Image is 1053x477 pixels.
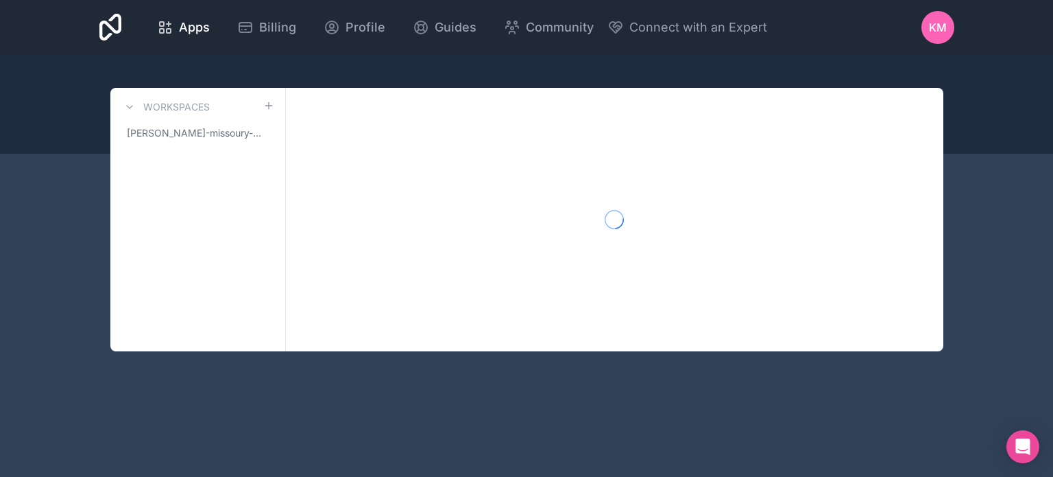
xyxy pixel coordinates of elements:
a: Workspaces [121,99,210,115]
span: Guides [435,18,476,37]
a: Profile [313,12,396,43]
div: Open Intercom Messenger [1006,430,1039,463]
span: [PERSON_NAME]-missoury-workspace [127,126,263,140]
a: Community [493,12,605,43]
a: Apps [146,12,221,43]
span: Apps [179,18,210,37]
a: Guides [402,12,487,43]
span: Billing [259,18,296,37]
span: Profile [346,18,385,37]
a: [PERSON_NAME]-missoury-workspace [121,121,274,146]
span: km [929,19,947,36]
h3: Workspaces [143,100,210,114]
span: Connect with an Expert [629,18,767,37]
button: Connect with an Expert [607,18,767,37]
a: Billing [226,12,307,43]
span: Community [526,18,594,37]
